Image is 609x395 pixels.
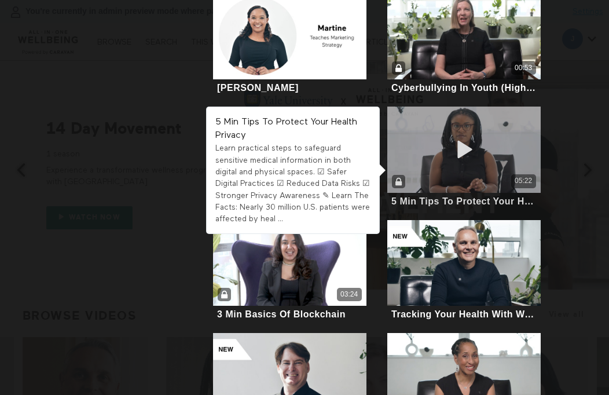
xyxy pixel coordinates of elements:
div: Learn practical steps to safeguard sensitive medical information in both digital and physical spa... [215,142,370,225]
div: 00:53 [515,63,532,73]
div: 05:22 [515,176,532,186]
div: 03:24 [340,290,358,299]
a: Tracking Your Health With WearablesTracking Your Health With Wearables [387,220,540,322]
div: Tracking Your Health With Wearables [391,309,537,320]
div: [PERSON_NAME] [217,82,299,93]
a: 5 Min Tips To Protect Your Health Privacy05:225 Min Tips To Protect Your Health Privacy [387,107,540,209]
a: 3 Min Basics Of Blockchain03:243 Min Basics Of Blockchain [213,220,366,322]
div: 5 Min Tips To Protect Your Health Privacy [391,196,537,207]
div: Cyberbullying In Youth (Highlight) [391,82,537,93]
div: 3 Min Basics Of Blockchain [217,309,346,320]
strong: 5 Min Tips To Protect Your Health Privacy [215,118,357,140]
